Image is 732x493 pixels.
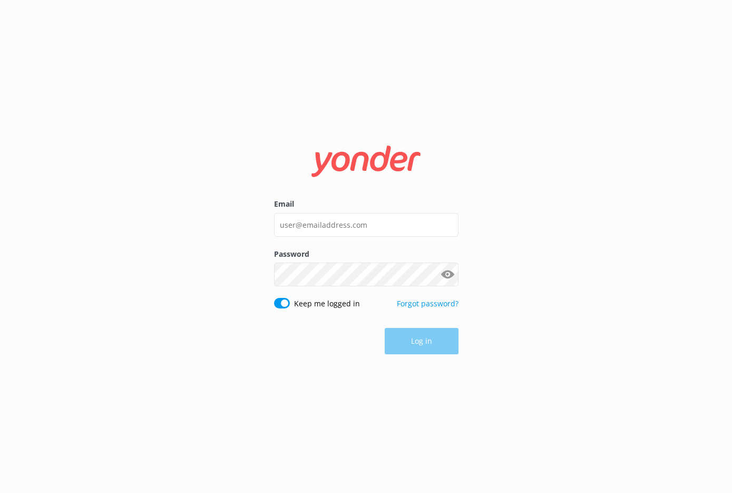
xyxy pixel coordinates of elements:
[274,213,458,237] input: user@emailaddress.com
[397,298,458,308] a: Forgot password?
[437,264,458,285] button: Show password
[274,198,458,210] label: Email
[274,248,458,260] label: Password
[294,298,360,310] label: Keep me logged in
